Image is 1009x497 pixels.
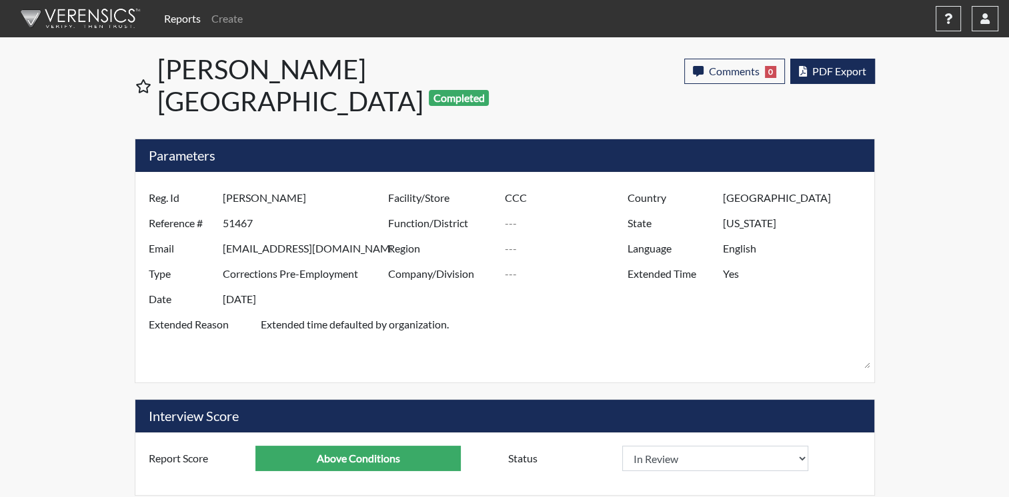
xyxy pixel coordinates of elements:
[255,446,461,471] input: ---
[378,185,505,211] label: Facility/Store
[157,53,506,117] h1: [PERSON_NAME][GEOGRAPHIC_DATA]
[206,5,248,32] a: Create
[723,185,870,211] input: ---
[429,90,489,106] span: Completed
[223,261,391,286] input: ---
[504,185,631,211] input: ---
[159,5,206,32] a: Reports
[765,66,776,78] span: 0
[135,400,874,432] h5: Interview Score
[498,446,871,471] div: Document a decision to hire or decline a candiate
[498,446,622,471] label: Status
[723,261,870,286] input: ---
[790,59,875,84] button: PDF Export
[223,236,391,261] input: ---
[618,211,723,236] label: State
[139,286,223,312] label: Date
[723,236,870,261] input: ---
[504,261,631,286] input: ---
[723,211,870,236] input: ---
[139,185,223,211] label: Reg. Id
[504,211,631,236] input: ---
[135,139,874,172] h5: Parameters
[223,211,391,236] input: ---
[618,236,723,261] label: Language
[223,286,391,312] input: ---
[684,59,785,84] button: Comments0
[618,261,723,286] label: Extended Time
[504,236,631,261] input: ---
[709,65,760,77] span: Comments
[139,312,261,369] label: Extended Reason
[378,211,505,236] label: Function/District
[812,65,866,77] span: PDF Export
[618,185,723,211] label: Country
[139,446,256,471] label: Report Score
[139,236,223,261] label: Email
[139,261,223,286] label: Type
[223,185,391,211] input: ---
[378,261,505,286] label: Company/Division
[139,211,223,236] label: Reference #
[378,236,505,261] label: Region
